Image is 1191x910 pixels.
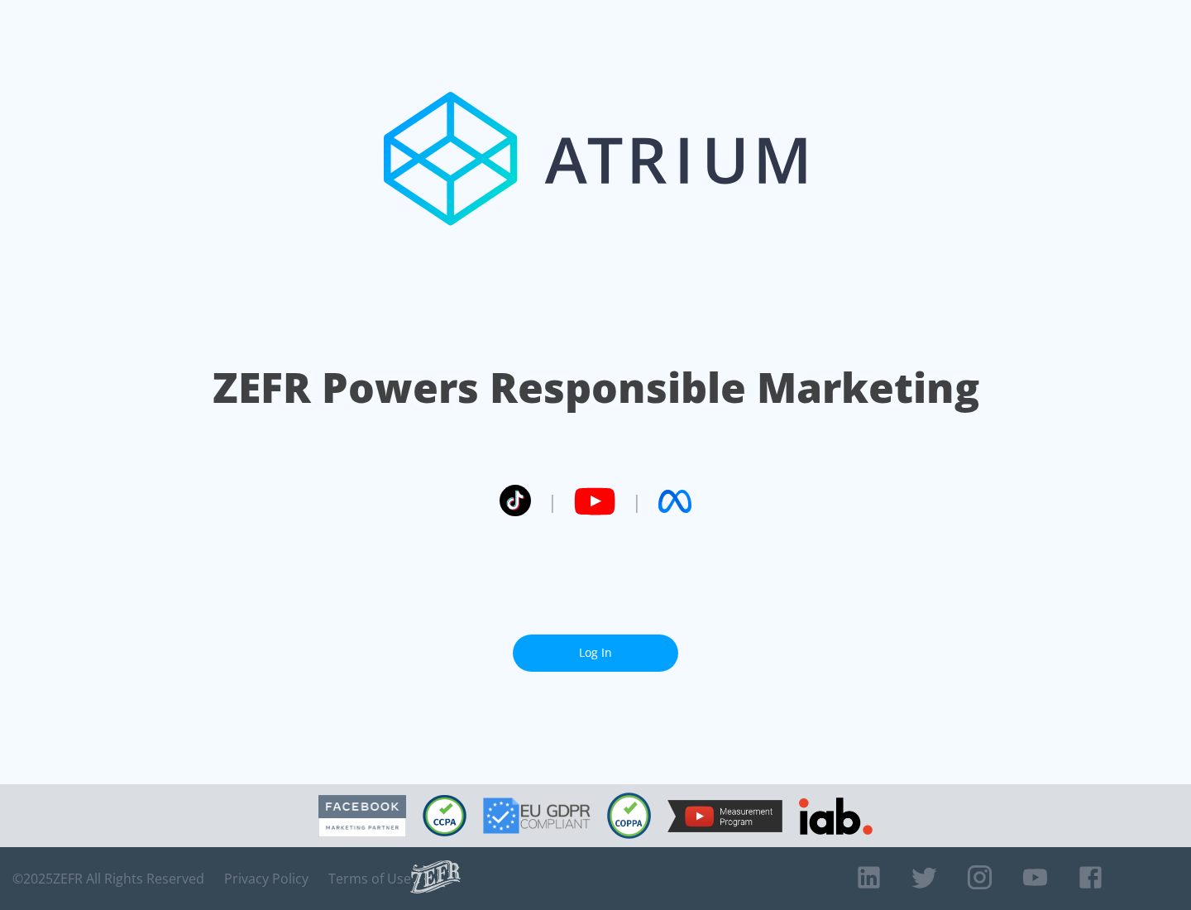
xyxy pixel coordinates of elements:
img: Facebook Marketing Partner [318,795,406,837]
a: Privacy Policy [224,870,309,887]
a: Log In [513,635,678,672]
img: COPPA Compliant [607,793,651,839]
h1: ZEFR Powers Responsible Marketing [213,359,979,416]
img: IAB [799,797,873,835]
img: CCPA Compliant [423,795,466,836]
span: | [548,489,557,514]
img: GDPR Compliant [483,797,591,834]
span: © 2025 ZEFR All Rights Reserved [12,870,204,887]
a: Terms of Use [328,870,411,887]
span: | [632,489,642,514]
img: YouTube Measurement Program [667,800,782,832]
